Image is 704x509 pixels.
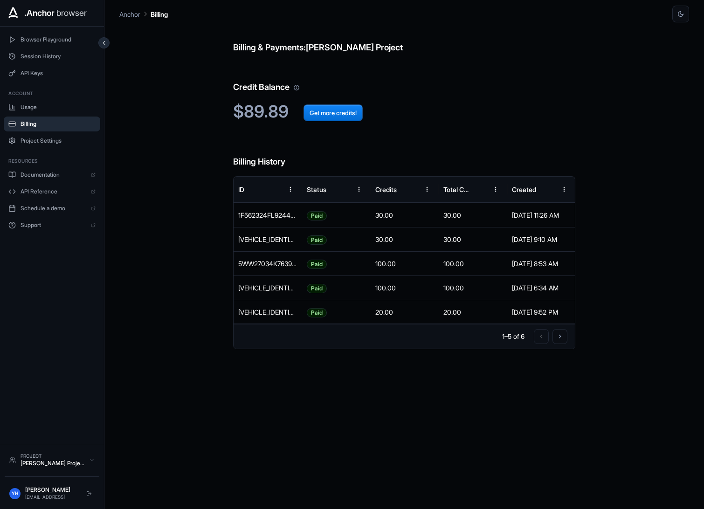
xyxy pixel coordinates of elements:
[293,84,300,91] svg: Your credit balance will be consumed as you use the API. Visit the usage page to view a breakdown...
[512,227,571,251] div: [DATE] 9:10 AM
[234,300,302,324] div: 9HY07704P66746353
[21,69,96,77] span: API Keys
[5,449,99,471] button: Project[PERSON_NAME] Project
[512,186,536,193] div: Created
[21,137,96,144] span: Project Settings
[334,181,351,198] button: Sort
[233,137,575,169] h6: Billing History
[234,227,302,251] div: 0MC85019KK6405533
[234,251,302,275] div: 5WW27034K7639653V
[402,181,419,198] button: Sort
[487,181,504,198] button: Menu
[83,488,95,499] button: Logout
[439,251,507,275] div: 100.00
[233,62,575,94] h6: Credit Balance
[552,329,567,344] button: Go to next page
[351,181,367,198] button: Menu
[21,120,96,128] span: Billing
[21,171,86,179] span: Documentation
[233,102,575,122] h2: $89.89
[21,53,96,60] span: Session History
[6,6,21,21] img: Anchor Icon
[12,490,18,497] span: YH
[512,252,571,275] div: [DATE] 8:53 AM
[4,32,100,47] button: Browser Playground
[25,494,79,501] div: [EMAIL_ADDRESS]
[371,300,439,324] div: 20.00
[25,486,79,494] div: [PERSON_NAME]
[307,186,326,193] div: Status
[238,186,244,193] div: ID
[307,301,326,324] span: Paid
[282,181,299,198] button: Menu
[419,181,435,198] button: Menu
[234,275,302,300] div: 32M45946VR3446515
[21,205,86,212] span: Schedule a demo
[8,158,96,165] h3: Resources
[4,117,100,131] button: Billing
[119,9,140,19] p: Anchor
[307,252,326,276] span: Paid
[4,218,100,233] a: Support
[98,37,110,48] button: Collapse sidebar
[439,227,507,251] div: 30.00
[119,9,168,19] nav: breadcrumb
[233,22,575,55] h6: Billing & Payments: [PERSON_NAME] Project
[371,203,439,227] div: 30.00
[371,227,439,251] div: 30.00
[512,300,571,324] div: [DATE] 9:52 PM
[21,36,96,43] span: Browser Playground
[439,203,507,227] div: 30.00
[4,49,100,64] button: Session History
[371,275,439,300] div: 100.00
[21,103,96,111] span: Usage
[443,186,469,193] div: Total Cost
[439,300,507,324] div: 20.00
[307,276,326,300] span: Paid
[539,181,556,198] button: Sort
[4,167,100,182] a: Documentation
[512,276,571,300] div: [DATE] 6:34 AM
[439,275,507,300] div: 100.00
[4,201,100,216] a: Schedule a demo
[21,221,86,229] span: Support
[307,204,326,227] span: Paid
[556,181,573,198] button: Menu
[4,184,100,199] a: API Reference
[4,100,100,115] button: Usage
[56,7,87,20] span: browser
[304,104,363,121] button: Get more credits!
[8,90,96,97] h3: Account
[470,181,487,198] button: Sort
[265,181,282,198] button: Sort
[151,9,168,19] p: Billing
[21,188,86,195] span: API Reference
[24,7,55,20] span: .Anchor
[371,251,439,275] div: 100.00
[375,186,397,193] div: Credits
[502,332,525,341] p: 1–5 of 6
[512,203,571,227] div: [DATE] 11:26 AM
[307,228,326,252] span: Paid
[234,203,302,227] div: 1F562324FL924444A
[4,66,100,81] button: API Keys
[4,133,100,148] button: Project Settings
[21,453,84,460] div: Project
[21,460,84,467] div: [PERSON_NAME] Project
